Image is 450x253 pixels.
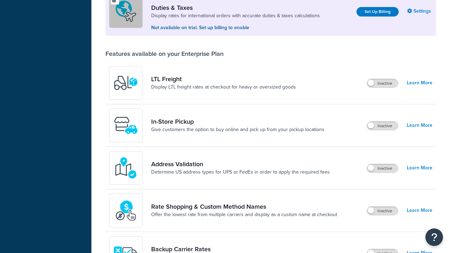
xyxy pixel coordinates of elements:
a: Address Validation [151,160,330,168]
a: In-Store Pickup [151,118,324,125]
label: Inactive [367,164,398,173]
img: wfgcfpwTIucLEAAAAASUVORK5CYII= [114,113,138,138]
a: Rate Shopping & Custom Method Names [151,203,337,210]
label: Inactive [367,122,398,130]
a: Offer the lowest rate from multiple carriers and display as a custom name at checkout [151,211,337,218]
a: Give customers the option to buy online and pick up from your pickup locations [151,126,324,133]
label: Inactive [367,79,398,87]
a: Display rates for international orders with accurate duties & taxes calculations [151,12,320,19]
img: y79ZsPf0fXUFUhFXDzUgf+ktZg5F2+ohG75+v3d2s1D9TjoU8PiyCIluIjV41seZevKCRuEjTPPOKHJsQcmKCXGdfprl3L4q7... [114,71,138,95]
a: Duties & Taxes [151,4,320,12]
img: icon-duo-feat-rate-shopping-ecdd8bed.png [114,198,138,223]
a: Backup Carrier Rates [151,245,332,253]
a: Learn More [407,78,432,88]
a: Display LTL freight rates at checkout for heavy or oversized goods [151,84,296,91]
a: Learn More [407,163,432,173]
a: Learn More [407,206,432,215]
img: kIG8fy0lQAAAABJRU5ErkJggg== [114,156,138,180]
a: Set Up Billing [356,7,399,17]
div: Features available on your Enterprise Plan [105,50,224,58]
a: LTL Freight [151,75,296,83]
button: Open Resource Center [425,228,443,246]
a: Learn More [407,121,432,130]
a: Determine US address types for UPS or FedEx in order to apply the required fees [151,169,330,176]
a: Settings [407,6,432,16]
label: Inactive [367,207,398,215]
p: Not available on trial. Set up billing to enable [151,24,320,32]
